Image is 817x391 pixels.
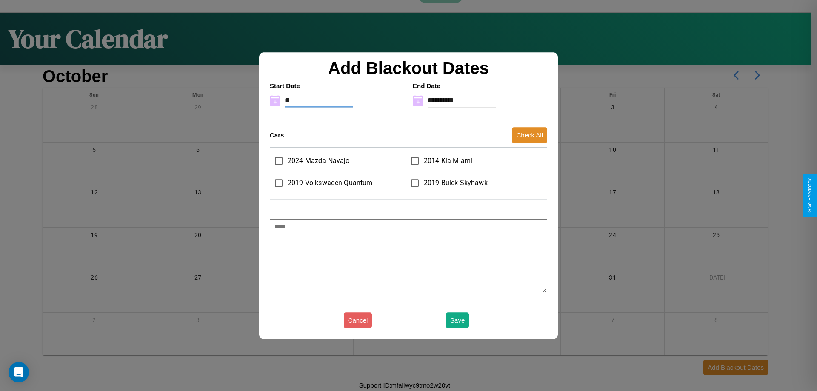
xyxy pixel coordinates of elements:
[270,82,404,89] h4: Start Date
[446,312,469,328] button: Save
[288,156,350,166] span: 2024 Mazda Navajo
[266,59,551,78] h2: Add Blackout Dates
[288,178,372,188] span: 2019 Volkswagen Quantum
[807,178,813,213] div: Give Feedback
[424,178,488,188] span: 2019 Buick Skyhawk
[512,127,547,143] button: Check All
[9,362,29,382] div: Open Intercom Messenger
[413,82,547,89] h4: End Date
[424,156,472,166] span: 2014 Kia Miami
[270,131,284,139] h4: Cars
[344,312,372,328] button: Cancel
